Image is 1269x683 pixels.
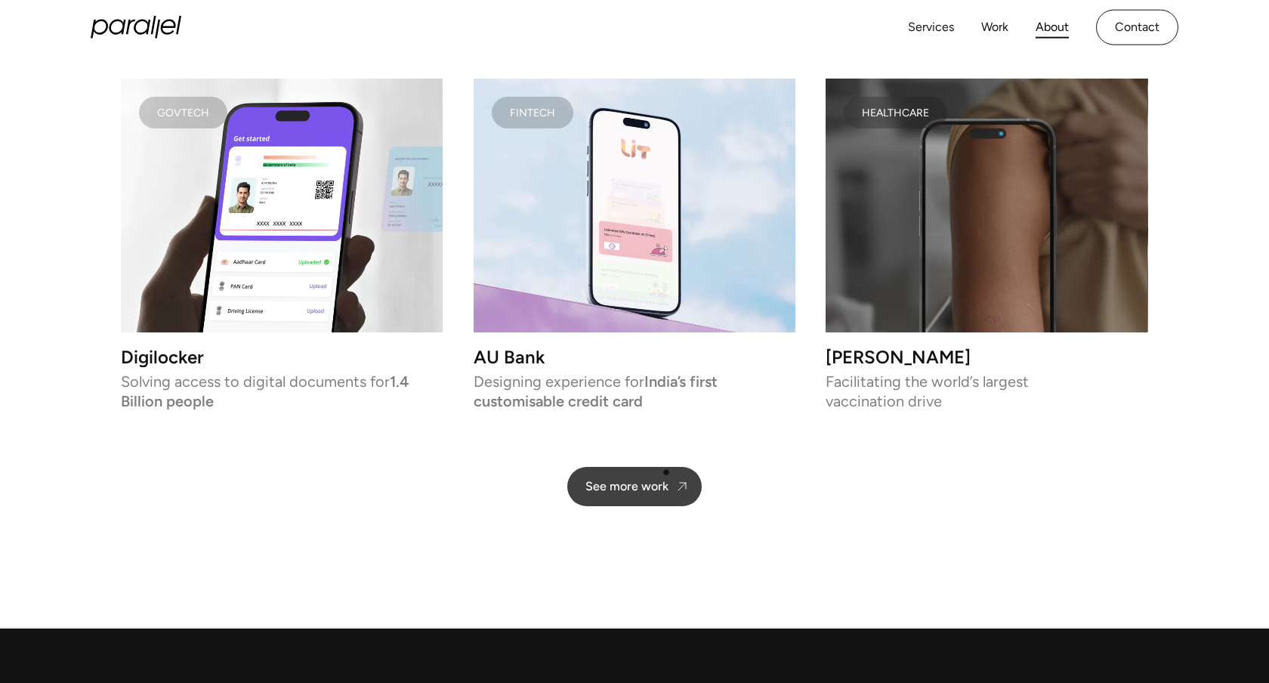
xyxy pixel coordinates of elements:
a: HEALTHCARE[PERSON_NAME]Facilitating the world’s largest vaccination drive [826,79,1148,406]
div: FINTECH [510,109,555,116]
a: home [91,16,181,39]
h3: Digilocker [121,351,443,363]
a: FINTECHAU BankDesigning experience forIndia’s first customisable credit card [474,79,796,406]
p: Solving access to digital documents for [121,375,443,406]
a: Work [981,17,1008,39]
a: See more work [567,467,702,506]
h3: AU Bank [474,351,796,363]
a: About [1036,17,1069,39]
div: HEALTHCARE [862,109,929,116]
a: Services [908,17,954,39]
strong: India’s first customisable credit card [474,372,718,410]
a: Contact [1096,10,1178,45]
div: Govtech [157,109,209,116]
p: Facilitating the world’s largest vaccination drive [826,375,1148,406]
h3: [PERSON_NAME] [826,351,1148,363]
strong: 1.4 Billion people [121,372,409,410]
a: GovtechDigilockerSolving access to digital documents for1.4 Billion people [121,79,443,406]
div: See more work [585,479,668,493]
p: Designing experience for [474,375,796,406]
